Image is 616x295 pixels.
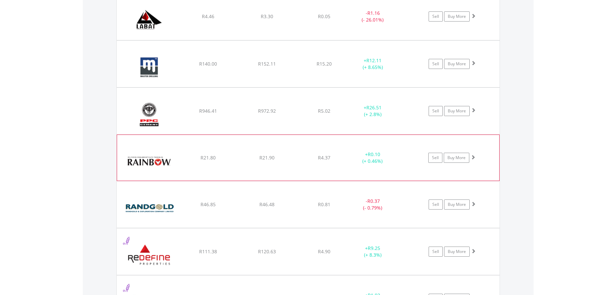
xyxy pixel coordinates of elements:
[367,10,380,16] span: R1.16
[258,108,276,114] span: R972.92
[444,106,470,116] a: Buy More
[429,106,443,116] a: Sell
[317,61,332,67] span: R15.20
[258,248,276,255] span: R120.63
[199,61,217,67] span: R140.00
[318,154,330,161] span: R4.37
[348,104,398,118] div: + (+ 2.8%)
[261,13,273,20] span: R3.30
[202,13,214,20] span: R4.46
[444,153,469,163] a: Buy More
[318,201,330,208] span: R0.81
[429,11,443,22] a: Sell
[347,151,398,164] div: + (+ 0.46%)
[318,108,330,114] span: R5.02
[201,201,216,208] span: R46.85
[429,247,443,257] a: Sell
[120,143,178,179] img: EQU.ZA.RBO.png
[199,108,217,114] span: R946.41
[444,247,470,257] a: Buy More
[318,13,330,20] span: R0.05
[258,61,276,67] span: R152.11
[348,57,398,71] div: + (+ 8.65%)
[259,154,275,161] span: R21.90
[348,245,398,258] div: + (+ 8.3%)
[348,198,398,211] div: - (- 0.79%)
[199,248,217,255] span: R111.38
[120,49,178,85] img: EQU.ZA.MDI.png
[444,11,470,22] a: Buy More
[428,153,442,163] a: Sell
[429,199,443,210] a: Sell
[444,199,470,210] a: Buy More
[318,248,330,255] span: R4.90
[366,104,382,111] span: R26.51
[367,198,380,204] span: R0.37
[120,2,178,38] img: EQU.ZA.LAB.png
[368,151,380,157] span: R0.10
[259,201,275,208] span: R46.48
[120,237,178,273] img: EQU.ZA.RDF.png
[429,59,443,69] a: Sell
[444,59,470,69] a: Buy More
[120,190,178,226] img: EQU.ZA.RNG.png
[368,245,380,251] span: R9.25
[120,96,178,133] img: EQU.ZA.PPC.png
[348,10,398,23] div: - (- 26.01%)
[366,57,382,64] span: R12.11
[201,154,216,161] span: R21.80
